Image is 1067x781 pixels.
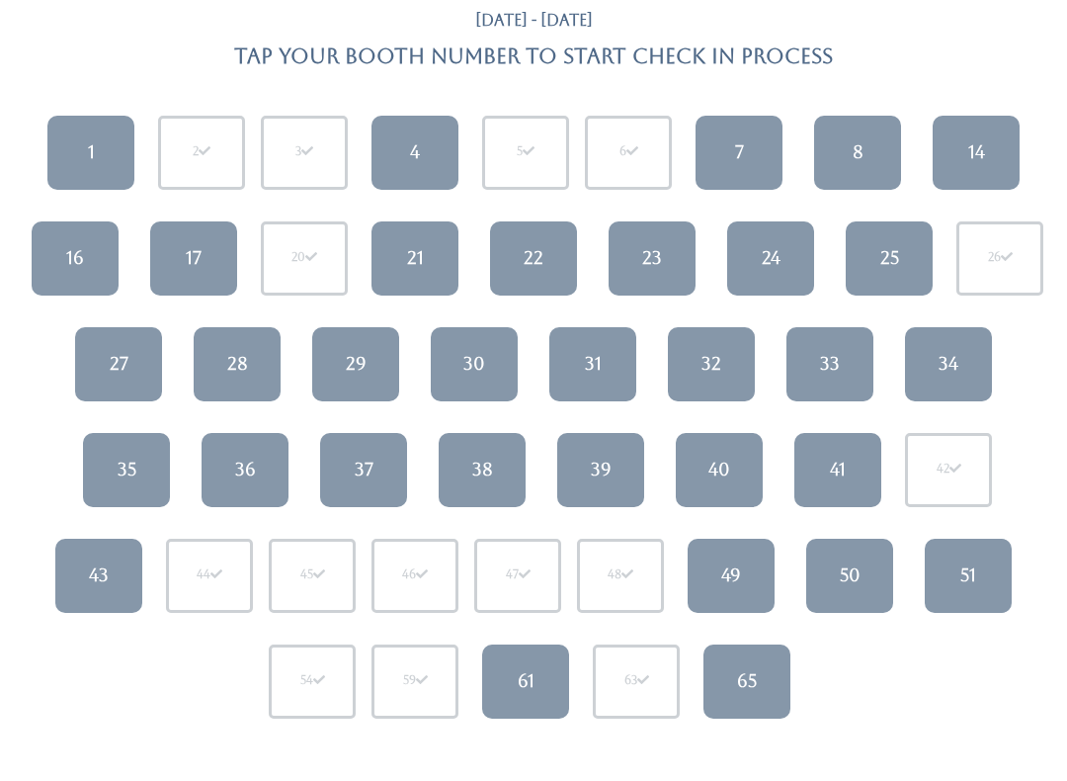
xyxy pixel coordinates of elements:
div: 24 [762,245,780,271]
div: 28 [227,351,248,377]
div: 34 [939,351,958,377]
div: 59 [403,672,428,690]
a: 39 [557,433,644,507]
div: 14 [968,139,985,165]
div: 44 [197,566,222,584]
a: 51 [925,539,1012,613]
a: 7 [696,116,782,190]
div: 32 [701,351,721,377]
div: 30 [463,351,485,377]
div: 42 [937,461,961,478]
a: 38 [439,433,526,507]
div: 33 [820,351,840,377]
a: 36 [202,433,288,507]
div: 17 [186,245,202,271]
div: 21 [407,245,424,271]
a: 49 [688,539,775,613]
a: 21 [371,221,458,296]
div: 46 [402,566,428,584]
a: 28 [194,327,281,401]
div: 41 [830,457,846,482]
div: 65 [737,668,757,694]
a: 14 [933,116,1020,190]
a: 23 [609,221,696,296]
a: 17 [150,221,237,296]
div: 25 [880,245,899,271]
a: 27 [75,327,162,401]
div: 61 [518,668,534,694]
div: 45 [300,566,325,584]
a: 41 [794,433,881,507]
div: 37 [355,457,373,482]
div: 3 [295,143,313,161]
a: 8 [814,116,901,190]
a: 33 [786,327,873,401]
a: 24 [727,221,814,296]
div: 35 [118,457,136,482]
a: 34 [905,327,992,401]
div: 31 [585,351,602,377]
div: 1 [88,139,95,165]
a: 31 [549,327,636,401]
a: 61 [482,645,569,719]
h4: Tap your booth number to start check in process [234,44,833,67]
div: 63 [624,672,649,690]
div: 50 [840,563,861,588]
a: 65 [703,645,790,719]
div: 40 [708,457,730,482]
div: 43 [89,563,109,588]
div: 7 [735,139,744,165]
div: 2 [193,143,210,161]
div: 47 [506,566,531,584]
div: 22 [524,245,543,271]
a: 25 [846,221,933,296]
div: 49 [721,563,741,588]
a: 35 [83,433,170,507]
a: 16 [32,221,119,296]
a: 32 [668,327,755,401]
a: 29 [312,327,399,401]
div: 54 [300,672,325,690]
a: 37 [320,433,407,507]
div: 38 [472,457,493,482]
div: 36 [235,457,256,482]
div: 8 [853,139,863,165]
div: 27 [110,351,128,377]
div: 29 [346,351,367,377]
div: 5 [517,143,534,161]
div: 4 [410,139,420,165]
div: 48 [608,566,633,584]
div: 26 [988,249,1013,267]
a: 30 [431,327,518,401]
div: 51 [960,563,976,588]
div: 20 [291,249,317,267]
a: 50 [806,539,893,613]
h5: [DATE] - [DATE] [475,12,593,30]
a: 40 [676,433,763,507]
a: 22 [490,221,577,296]
a: 4 [371,116,458,190]
div: 23 [642,245,662,271]
a: 1 [47,116,134,190]
div: 16 [66,245,84,271]
div: 6 [619,143,638,161]
div: 39 [591,457,612,482]
a: 43 [55,539,142,613]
